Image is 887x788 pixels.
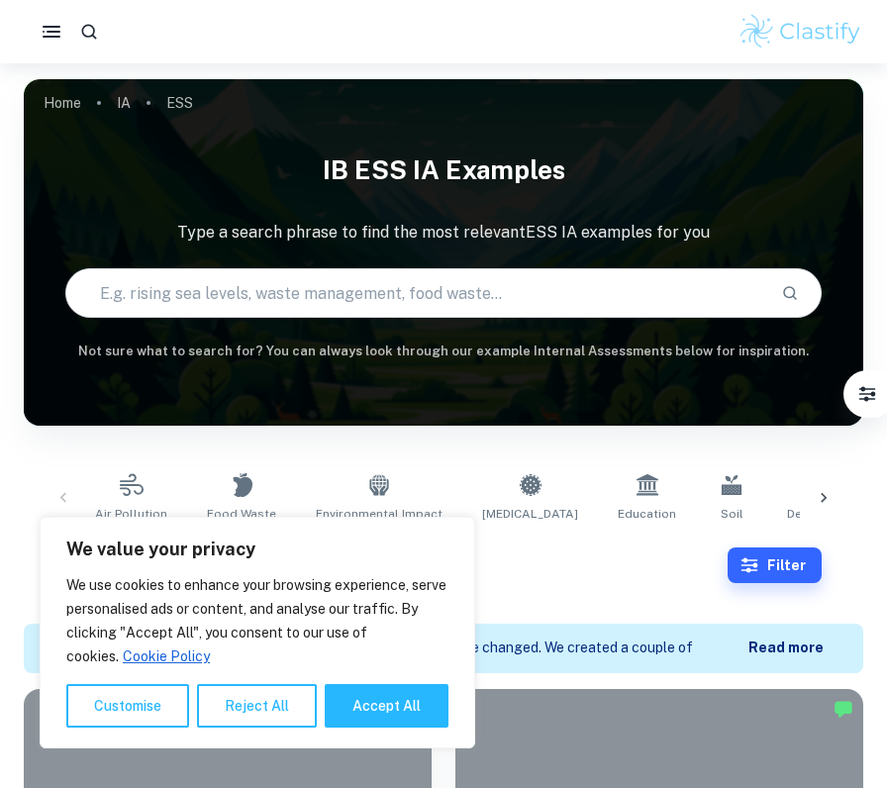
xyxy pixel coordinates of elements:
span: [MEDICAL_DATA] [482,505,578,523]
div: We value your privacy [40,517,475,748]
p: We value your privacy [66,538,448,561]
p: We use cookies to enhance your browsing experience, serve personalised ads or content, and analys... [66,573,448,668]
p: Type a search phrase to find the most relevant ESS IA examples for you [24,221,863,245]
img: Marked [834,699,853,719]
span: Deforestation [787,505,868,523]
button: Reject All [197,684,317,728]
a: IA [117,89,131,117]
input: E.g. rising sea levels, waste management, food waste... [66,265,764,321]
span: Education [618,505,676,523]
button: Filter [847,374,887,414]
button: Customise [66,684,189,728]
h1: IB ESS IA examples [24,143,863,197]
img: Clastify logo [738,12,863,51]
p: ESS [166,92,193,114]
button: Filter [728,547,822,583]
button: Search [773,276,807,310]
span: Air Pollution [95,505,167,523]
span: Food Waste [207,505,276,523]
span: Soil [721,505,743,523]
h6: Not sure what to search for? You can always look through our example Internal Assessments below f... [24,342,863,361]
button: Accept All [325,684,448,728]
a: Cookie Policy [122,647,211,665]
b: Read more [748,640,824,655]
span: Environmental Impact [316,505,443,523]
a: Home [44,89,81,117]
